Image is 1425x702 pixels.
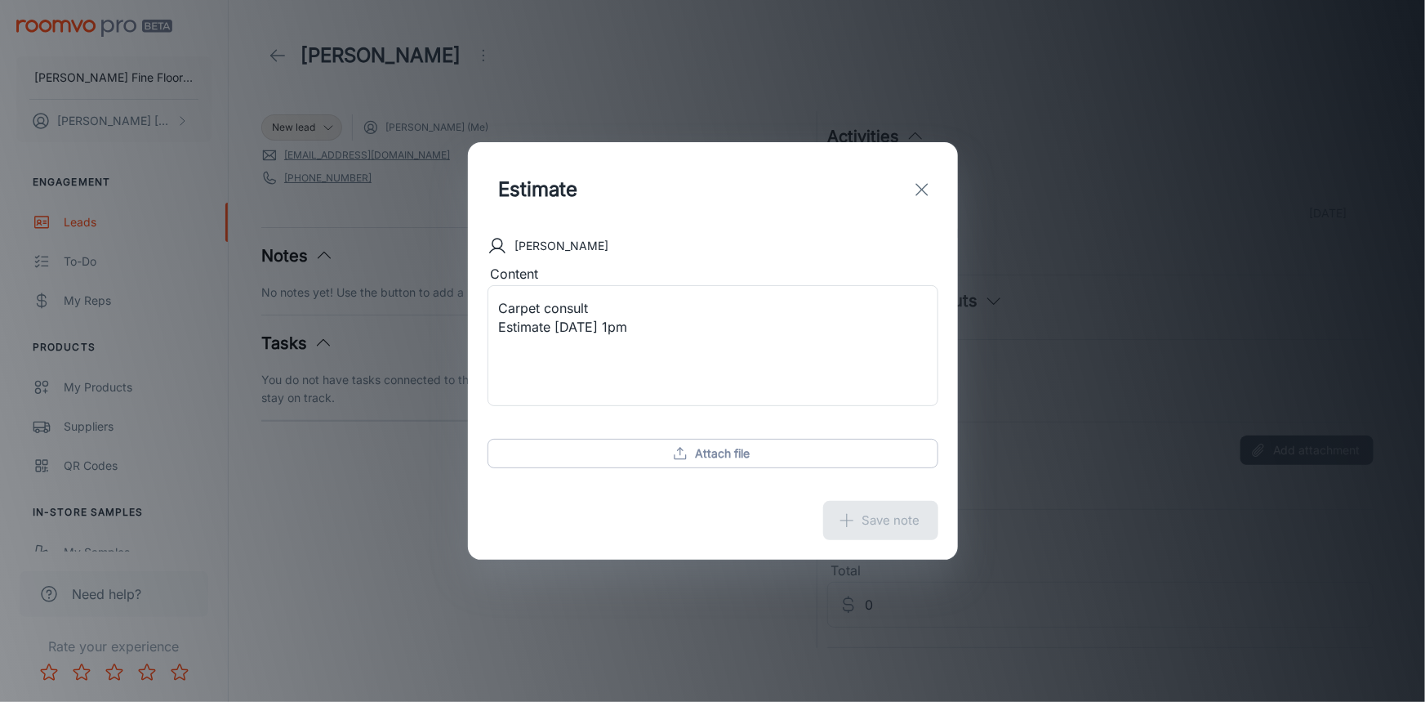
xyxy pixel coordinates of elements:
button: Attach file [488,439,938,468]
textarea: Carpet consult Estimate [DATE] 1pm [499,299,927,393]
div: Content [488,264,938,285]
button: exit [906,173,938,206]
input: Title [488,162,817,217]
p: [PERSON_NAME] [515,237,609,255]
